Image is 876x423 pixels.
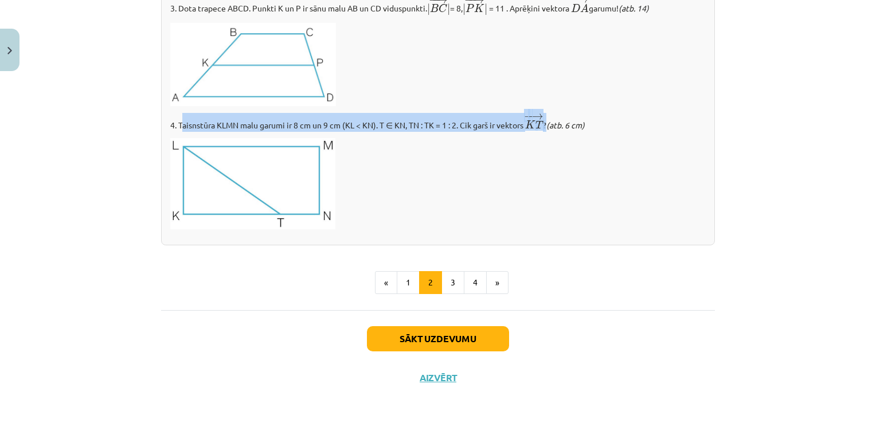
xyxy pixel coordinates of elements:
button: 4 [464,271,487,294]
span: B [430,4,439,12]
button: 3 [441,271,464,294]
span: − [528,113,530,120]
button: 1 [397,271,420,294]
span: − [524,113,533,120]
button: 2 [419,271,442,294]
span: P [466,4,474,12]
button: Sākt uzdevumu [367,326,509,351]
span: → [532,113,543,120]
em: (atb. 14) [619,3,649,14]
span: K [525,120,535,128]
nav: Page navigation example [161,271,715,294]
span: | [484,3,487,15]
span: T [535,120,543,128]
span: A [580,3,589,12]
span: | [463,3,466,15]
span: C [439,4,447,13]
img: icon-close-lesson-0947bae3869378f0d4975bcd49f059093ad1ed9edebbc8119c70593378902aed.svg [7,47,12,54]
button: » [486,271,509,294]
span: | [427,3,430,15]
button: « [375,271,397,294]
span: | [447,3,450,15]
p: 4. Taisnstūra KLMN malu garumi ir 8 cm un 9 cm (KL < KN). T ∈ KN, TN : TK = 1 : 2. Cik garš ir ve... [170,113,706,132]
em: (atb. 6 cm) [546,120,585,130]
button: Aizvērt [416,372,460,383]
span: K [474,4,484,12]
span: D [571,4,580,12]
